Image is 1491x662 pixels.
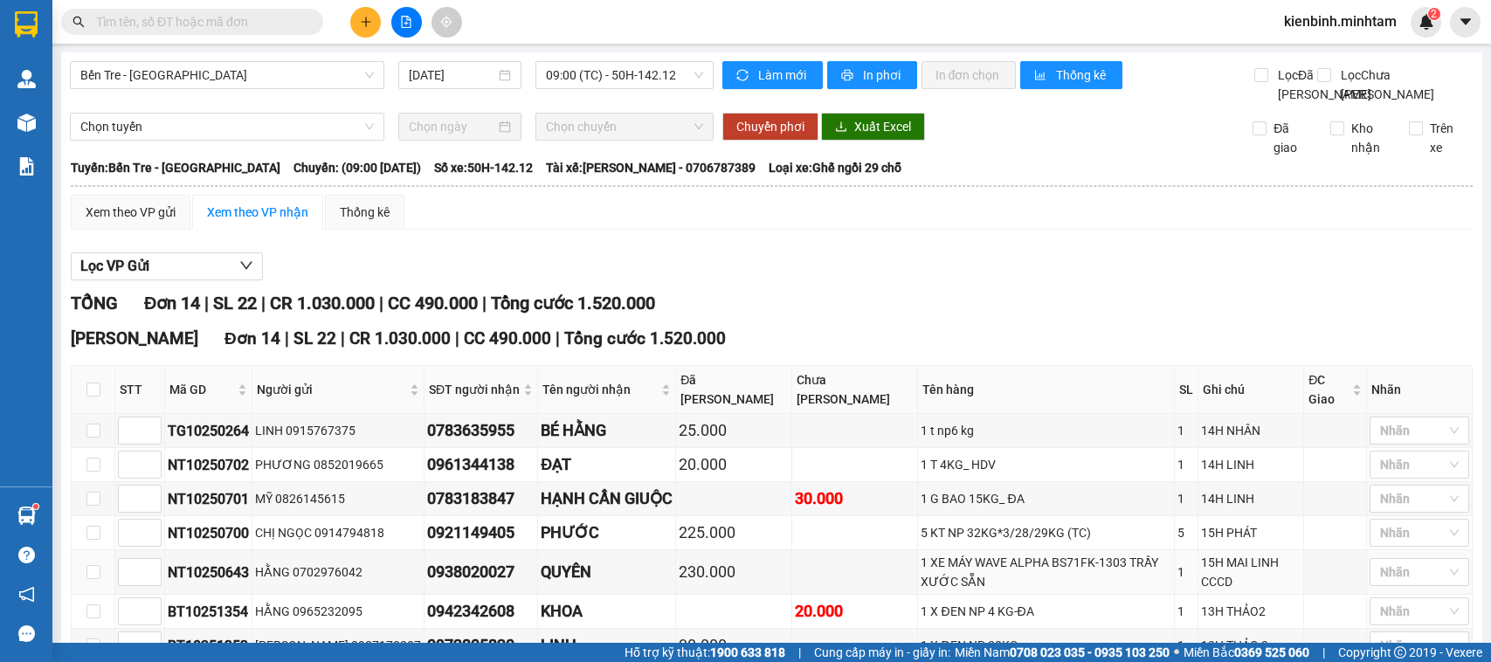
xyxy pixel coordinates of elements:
[1201,489,1301,508] div: 14H LINH
[921,489,1171,508] div: 1 G BAO 15KG_ ĐA
[400,16,412,28] span: file-add
[769,158,901,177] span: Loại xe: Ghế ngồi 29 chỗ
[391,7,422,38] button: file-add
[425,414,538,448] td: 0783635955
[1419,14,1434,30] img: icon-new-feature
[541,633,673,658] div: LINH
[341,328,345,348] span: |
[15,11,38,38] img: logo-vxr
[255,636,421,655] div: [PERSON_NAME] 0907170207
[538,448,676,482] td: ĐẠT
[538,595,676,629] td: KHOA
[464,328,551,348] span: CC 490.000
[165,414,252,448] td: TG10250264
[409,117,495,136] input: Chọn ngày
[541,599,673,624] div: KHOA
[1177,523,1195,542] div: 5
[168,522,249,544] div: NT10250700
[1270,10,1411,32] span: kienbinh.minhtam
[1034,69,1049,83] span: bar-chart
[168,420,249,442] div: TG10250264
[18,625,35,642] span: message
[841,69,856,83] span: printer
[80,62,374,88] span: Bến Tre - Sài Gòn
[207,203,308,222] div: Xem theo VP nhận
[388,293,478,314] span: CC 490.000
[795,599,915,624] div: 20.000
[1020,61,1122,89] button: bar-chartThống kê
[71,293,118,314] span: TỔNG
[710,645,785,659] strong: 1900 633 818
[482,293,487,314] span: |
[1371,380,1467,399] div: Nhãn
[255,421,421,440] div: LINH 0915767375
[1201,636,1301,655] div: 13H THẢO 2
[1201,553,1301,591] div: 15H MAI LINH CCCD
[33,504,38,509] sup: 1
[429,380,520,399] span: SĐT người nhận
[168,635,249,657] div: BT10251353
[625,643,785,662] span: Hỗ trợ kỹ thuật:
[1201,421,1301,440] div: 14H NHÂN
[1174,649,1179,656] span: ⚪️
[427,486,535,511] div: 0783183847
[921,455,1171,474] div: 1 T 4KG_ HDV
[679,521,789,545] div: 225.000
[541,486,673,511] div: HẠNH CẦN GIUỘC
[80,114,374,140] span: Chọn tuyến
[1177,489,1195,508] div: 1
[921,421,1171,440] div: 1 t np6 kg
[350,7,381,38] button: plus
[1056,66,1108,85] span: Thống kê
[340,203,390,222] div: Thống kê
[213,293,257,314] span: SL 22
[434,158,533,177] span: Số xe: 50H-142.12
[425,516,538,550] td: 0921149405
[795,486,915,511] div: 30.000
[255,602,421,621] div: HẰNG 0965232095
[165,482,252,516] td: NT10250701
[922,61,1017,89] button: In đơn chọn
[71,328,198,348] span: [PERSON_NAME]
[285,328,289,348] span: |
[425,550,538,595] td: 0938020027
[427,599,535,624] div: 0942342608
[722,113,818,141] button: Chuyển phơi
[72,16,85,28] span: search
[542,380,658,399] span: Tên người nhận
[1177,636,1195,655] div: 1
[854,117,911,136] span: Xuất Excel
[257,380,406,399] span: Người gửi
[538,550,676,595] td: QUYÊN
[736,69,751,83] span: sync
[1322,643,1325,662] span: |
[165,448,252,482] td: NT10250702
[115,366,165,414] th: STT
[293,158,421,177] span: Chuyến: (09:00 [DATE])
[261,293,266,314] span: |
[722,61,823,89] button: syncLàm mới
[17,157,36,176] img: solution-icon
[1177,562,1195,582] div: 1
[255,562,421,582] div: HẰNG 0702976042
[440,16,452,28] span: aim
[1177,421,1195,440] div: 1
[546,114,702,140] span: Chọn chuyến
[169,380,234,399] span: Mã GD
[17,507,36,525] img: warehouse-icon
[546,158,756,177] span: Tài xế: [PERSON_NAME] - 0706787389
[270,293,375,314] span: CR 1.030.000
[17,70,36,88] img: warehouse-icon
[679,560,789,584] div: 230.000
[1423,119,1474,157] span: Trên xe
[1394,646,1406,659] span: copyright
[379,293,383,314] span: |
[1450,7,1481,38] button: caret-down
[360,16,372,28] span: plus
[255,489,421,508] div: MỸ 0826145615
[425,448,538,482] td: 0961344138
[425,595,538,629] td: 0942342608
[1308,370,1349,409] span: ĐC Giao
[918,366,1175,414] th: Tên hàng
[431,7,462,38] button: aim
